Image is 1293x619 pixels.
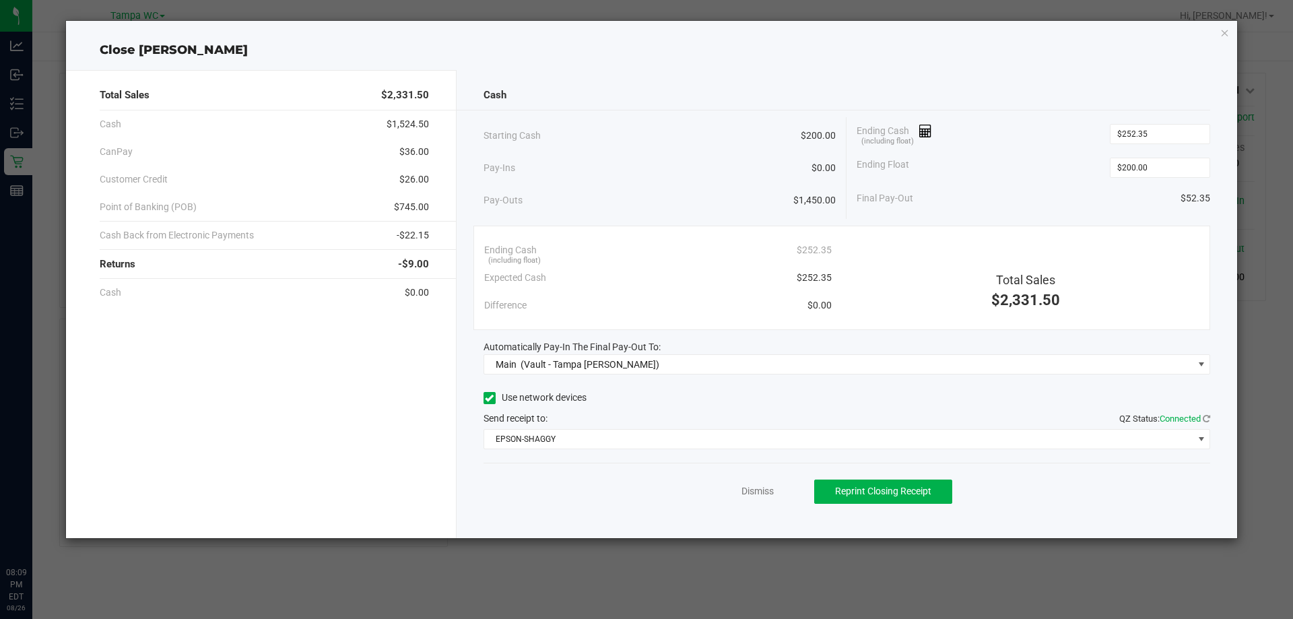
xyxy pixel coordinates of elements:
[1119,414,1210,424] span: QZ Status:
[793,193,836,207] span: $1,450.00
[484,430,1193,449] span: EPSON-SHAGGY
[857,158,909,178] span: Ending Float
[811,161,836,175] span: $0.00
[381,88,429,103] span: $2,331.50
[398,257,429,272] span: -$9.00
[399,172,429,187] span: $26.00
[100,145,133,159] span: CanPay
[484,161,515,175] span: Pay-Ins
[100,117,121,131] span: Cash
[857,191,913,205] span: Final Pay-Out
[1160,414,1201,424] span: Connected
[484,413,548,424] span: Send receipt to:
[484,88,506,103] span: Cash
[100,172,168,187] span: Customer Credit
[394,200,429,214] span: $745.00
[66,41,1238,59] div: Close [PERSON_NAME]
[100,88,150,103] span: Total Sales
[741,484,774,498] a: Dismiss
[814,480,952,504] button: Reprint Closing Receipt
[484,271,546,285] span: Expected Cash
[484,129,541,143] span: Starting Cash
[835,486,931,496] span: Reprint Closing Receipt
[100,228,254,242] span: Cash Back from Electronic Payments
[861,136,914,148] span: (including float)
[397,228,429,242] span: -$22.15
[484,243,537,257] span: Ending Cash
[797,271,832,285] span: $252.35
[521,359,659,370] span: (Vault - Tampa [PERSON_NAME])
[484,298,527,313] span: Difference
[996,273,1055,287] span: Total Sales
[405,286,429,300] span: $0.00
[100,250,429,279] div: Returns
[399,145,429,159] span: $36.00
[857,124,932,144] span: Ending Cash
[387,117,429,131] span: $1,524.50
[807,298,832,313] span: $0.00
[488,255,541,267] span: (including float)
[801,129,836,143] span: $200.00
[484,193,523,207] span: Pay-Outs
[991,292,1060,308] span: $2,331.50
[484,391,587,405] label: Use network devices
[13,511,54,552] iframe: Resource center
[100,200,197,214] span: Point of Banking (POB)
[484,341,661,352] span: Automatically Pay-In The Final Pay-Out To:
[1181,191,1210,205] span: $52.35
[496,359,517,370] span: Main
[100,286,121,300] span: Cash
[797,243,832,257] span: $252.35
